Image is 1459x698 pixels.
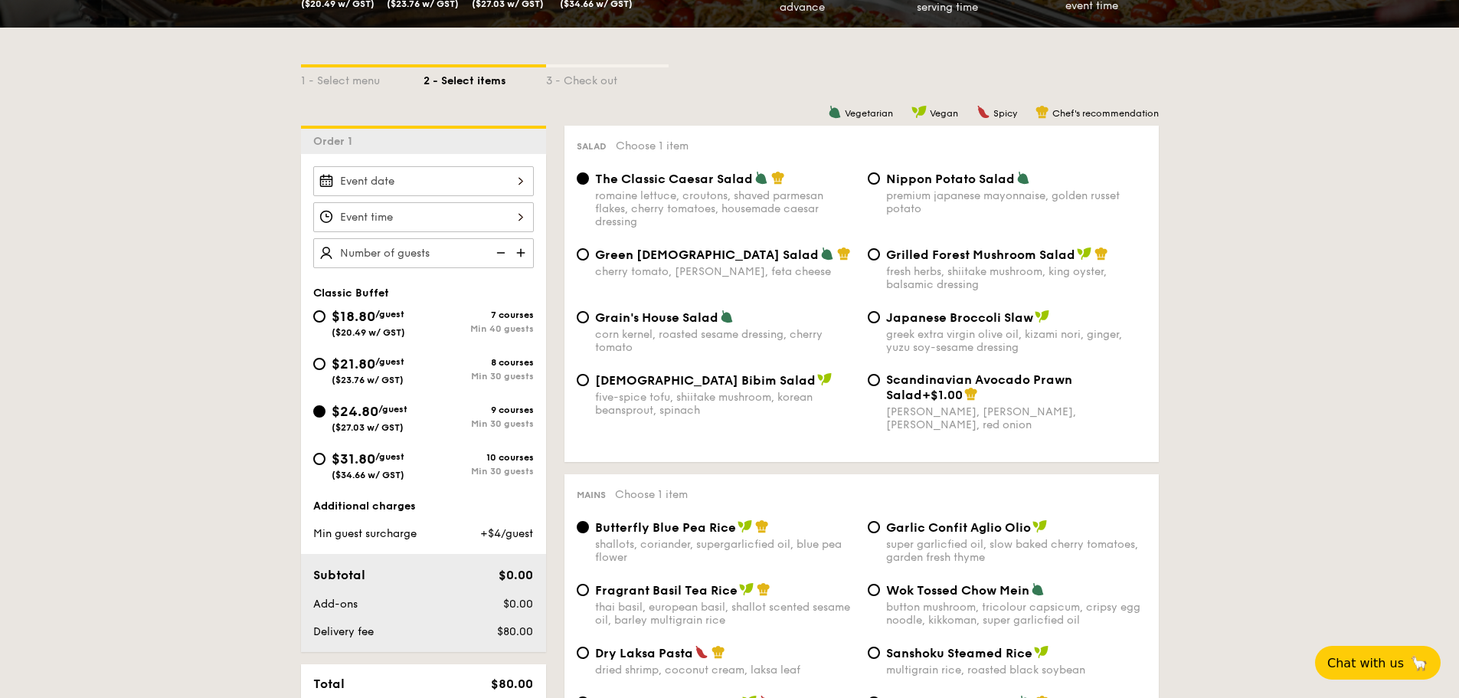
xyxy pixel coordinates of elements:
span: +$1.00 [922,388,963,402]
img: icon-chef-hat.a58ddaea.svg [757,582,770,596]
img: icon-vegan.f8ff3823.svg [738,519,753,533]
span: Mains [577,490,606,500]
span: Chef's recommendation [1052,108,1159,119]
div: 1 - Select menu [301,67,424,89]
span: Nippon Potato Salad [886,172,1015,186]
span: Add-ons [313,598,358,611]
span: Min guest surcharge [313,527,417,540]
span: ($27.03 w/ GST) [332,422,404,433]
input: Dry Laksa Pastadried shrimp, coconut cream, laksa leaf [577,647,589,659]
span: Delivery fee [313,625,374,638]
span: Subtotal [313,568,365,582]
img: icon-vegan.f8ff3823.svg [817,372,833,386]
input: Grain's House Saladcorn kernel, roasted sesame dressing, cherry tomato [577,311,589,323]
div: 9 courses [424,405,534,415]
img: icon-chef-hat.a58ddaea.svg [1035,105,1049,119]
input: Wok Tossed Chow Meinbutton mushroom, tricolour capsicum, cripsy egg noodle, kikkoman, super garli... [868,584,880,596]
span: $31.80 [332,451,375,467]
img: icon-chef-hat.a58ddaea.svg [712,645,725,659]
img: icon-reduce.1d2dbef1.svg [488,238,511,267]
span: $21.80 [332,356,375,372]
img: icon-vegetarian.fe4039eb.svg [720,310,734,323]
div: 3 - Check out [546,67,669,89]
span: Wok Tossed Chow Mein [886,583,1029,598]
div: super garlicfied oil, slow baked cherry tomatoes, garden fresh thyme [886,538,1147,564]
input: $18.80/guest($20.49 w/ GST)7 coursesMin 40 guests [313,310,325,323]
div: 8 courses [424,357,534,368]
div: premium japanese mayonnaise, golden russet potato [886,189,1147,215]
input: [DEMOGRAPHIC_DATA] Bibim Saladfive-spice tofu, shiitake mushroom, korean beansprout, spinach [577,374,589,386]
input: Scandinavian Avocado Prawn Salad+$1.00[PERSON_NAME], [PERSON_NAME], [PERSON_NAME], red onion [868,374,880,386]
img: icon-vegan.f8ff3823.svg [1034,645,1049,659]
span: Salad [577,141,607,152]
span: Vegetarian [845,108,893,119]
input: Event time [313,202,534,232]
div: Min 30 guests [424,371,534,382]
span: Spicy [993,108,1017,119]
img: icon-chef-hat.a58ddaea.svg [837,247,851,261]
span: Sanshoku Steamed Rice [886,646,1032,660]
button: Chat with us🦙 [1315,646,1441,680]
span: Vegan [930,108,958,119]
span: Choose 1 item [615,488,688,501]
div: [PERSON_NAME], [PERSON_NAME], [PERSON_NAME], red onion [886,405,1147,431]
span: Japanese Broccoli Slaw [886,310,1033,325]
img: icon-spicy.37a8142b.svg [976,105,990,119]
div: 2 - Select items [424,67,546,89]
span: Dry Laksa Pasta [595,646,693,660]
img: icon-chef-hat.a58ddaea.svg [771,171,785,185]
input: Garlic Confit Aglio Oliosuper garlicfied oil, slow baked cherry tomatoes, garden fresh thyme [868,521,880,533]
span: 🦙 [1410,654,1428,672]
span: ($34.66 w/ GST) [332,470,404,480]
div: button mushroom, tricolour capsicum, cripsy egg noodle, kikkoman, super garlicfied oil [886,601,1147,627]
span: /guest [375,451,404,462]
span: The Classic Caesar Salad [595,172,753,186]
span: Classic Buffet [313,287,389,300]
img: icon-vegetarian.fe4039eb.svg [1016,171,1030,185]
div: multigrain rice, roasted black soybean [886,664,1147,677]
span: $80.00 [497,625,533,638]
input: Event date [313,166,534,196]
span: Butterfly Blue Pea Rice [595,520,736,535]
input: Japanese Broccoli Slawgreek extra virgin olive oil, kizami nori, ginger, yuzu soy-sesame dressing [868,311,880,323]
span: Chat with us [1327,656,1404,670]
img: icon-vegan.f8ff3823.svg [1032,519,1048,533]
img: icon-vegetarian.fe4039eb.svg [1031,582,1045,596]
span: $80.00 [491,677,533,691]
img: icon-vegan.f8ff3823.svg [1077,247,1092,261]
span: ($20.49 w/ GST) [332,327,405,338]
img: icon-chef-hat.a58ddaea.svg [755,519,769,533]
span: Total [313,677,345,691]
span: $24.80 [332,403,378,420]
input: $31.80/guest($34.66 w/ GST)10 coursesMin 30 guests [313,453,325,465]
img: icon-vegan.f8ff3823.svg [911,105,927,119]
img: icon-vegetarian.fe4039eb.svg [828,105,842,119]
span: $18.80 [332,308,375,325]
input: The Classic Caesar Saladromaine lettuce, croutons, shaved parmesan flakes, cherry tomatoes, house... [577,172,589,185]
div: dried shrimp, coconut cream, laksa leaf [595,664,855,677]
input: $21.80/guest($23.76 w/ GST)8 coursesMin 30 guests [313,358,325,370]
img: icon-chef-hat.a58ddaea.svg [1094,247,1108,261]
input: Green [DEMOGRAPHIC_DATA] Saladcherry tomato, [PERSON_NAME], feta cheese [577,248,589,261]
img: icon-chef-hat.a58ddaea.svg [964,387,978,401]
span: ($23.76 w/ GST) [332,375,404,385]
span: /guest [375,356,404,367]
input: Butterfly Blue Pea Riceshallots, coriander, supergarlicfied oil, blue pea flower [577,521,589,533]
span: /guest [378,404,407,415]
div: Min 40 guests [424,323,534,334]
img: icon-vegan.f8ff3823.svg [739,582,754,596]
div: Additional charges [313,499,534,514]
span: Garlic Confit Aglio Olio [886,520,1031,535]
div: fresh herbs, shiitake mushroom, king oyster, balsamic dressing [886,265,1147,291]
div: thai basil, european basil, shallot scented sesame oil, barley multigrain rice [595,601,855,627]
span: Green [DEMOGRAPHIC_DATA] Salad [595,247,819,262]
span: $0.00 [503,598,533,611]
div: Min 30 guests [424,466,534,477]
span: Scandinavian Avocado Prawn Salad [886,372,1072,402]
div: 10 courses [424,452,534,463]
input: Sanshoku Steamed Ricemultigrain rice, roasted black soybean [868,647,880,659]
span: +$4/guest [480,527,533,540]
input: Grilled Forest Mushroom Saladfresh herbs, shiitake mushroom, king oyster, balsamic dressing [868,248,880,261]
span: Order 1 [313,135,358,148]
input: Fragrant Basil Tea Ricethai basil, european basil, shallot scented sesame oil, barley multigrain ... [577,584,589,596]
